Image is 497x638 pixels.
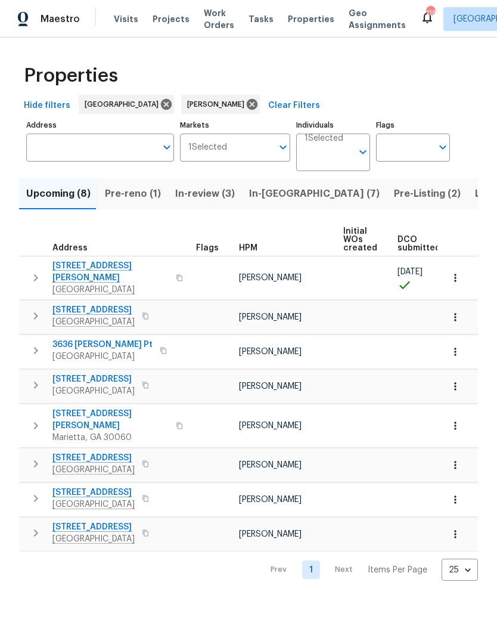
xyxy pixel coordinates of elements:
[248,15,274,23] span: Tasks
[24,70,118,82] span: Properties
[180,122,291,129] label: Markets
[426,7,434,19] div: 116
[288,13,334,25] span: Properties
[79,95,174,114] div: [GEOGRAPHIC_DATA]
[376,122,450,129] label: Flags
[275,139,291,156] button: Open
[204,7,234,31] span: Work Orders
[268,98,320,113] span: Clear Filters
[239,313,302,321] span: [PERSON_NAME]
[19,95,75,117] button: Hide filters
[239,530,302,538] span: [PERSON_NAME]
[442,555,478,586] div: 25
[305,134,343,144] span: 1 Selected
[249,185,380,202] span: In-[GEOGRAPHIC_DATA] (7)
[105,185,161,202] span: Pre-reno (1)
[175,185,235,202] span: In-review (3)
[302,560,320,579] a: Goto page 1
[239,244,257,252] span: HPM
[394,185,461,202] span: Pre-Listing (2)
[181,95,260,114] div: [PERSON_NAME]
[24,98,70,113] span: Hide filters
[159,139,175,156] button: Open
[52,244,88,252] span: Address
[188,143,227,153] span: 1 Selected
[434,139,451,156] button: Open
[259,559,478,581] nav: Pagination Navigation
[26,185,91,202] span: Upcoming (8)
[239,382,302,391] span: [PERSON_NAME]
[239,422,302,430] span: [PERSON_NAME]
[355,144,371,160] button: Open
[239,274,302,282] span: [PERSON_NAME]
[52,385,135,397] span: [GEOGRAPHIC_DATA]
[343,227,377,252] span: Initial WOs created
[153,13,190,25] span: Projects
[397,268,423,276] span: [DATE]
[187,98,249,110] span: [PERSON_NAME]
[52,351,153,363] span: [GEOGRAPHIC_DATA]
[196,244,219,252] span: Flags
[85,98,163,110] span: [GEOGRAPHIC_DATA]
[52,408,169,432] span: [STREET_ADDRESS][PERSON_NAME]
[296,122,370,129] label: Individuals
[52,432,169,444] span: Marietta, GA 30060
[349,7,406,31] span: Geo Assignments
[52,373,135,385] span: [STREET_ADDRESS]
[368,564,427,576] p: Items Per Page
[239,348,302,356] span: [PERSON_NAME]
[41,13,80,25] span: Maestro
[263,95,325,117] button: Clear Filters
[52,339,153,351] span: 3636 [PERSON_NAME] Pt
[239,495,302,504] span: [PERSON_NAME]
[114,13,138,25] span: Visits
[397,236,440,252] span: DCO submitted
[26,122,174,129] label: Address
[239,461,302,469] span: [PERSON_NAME]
